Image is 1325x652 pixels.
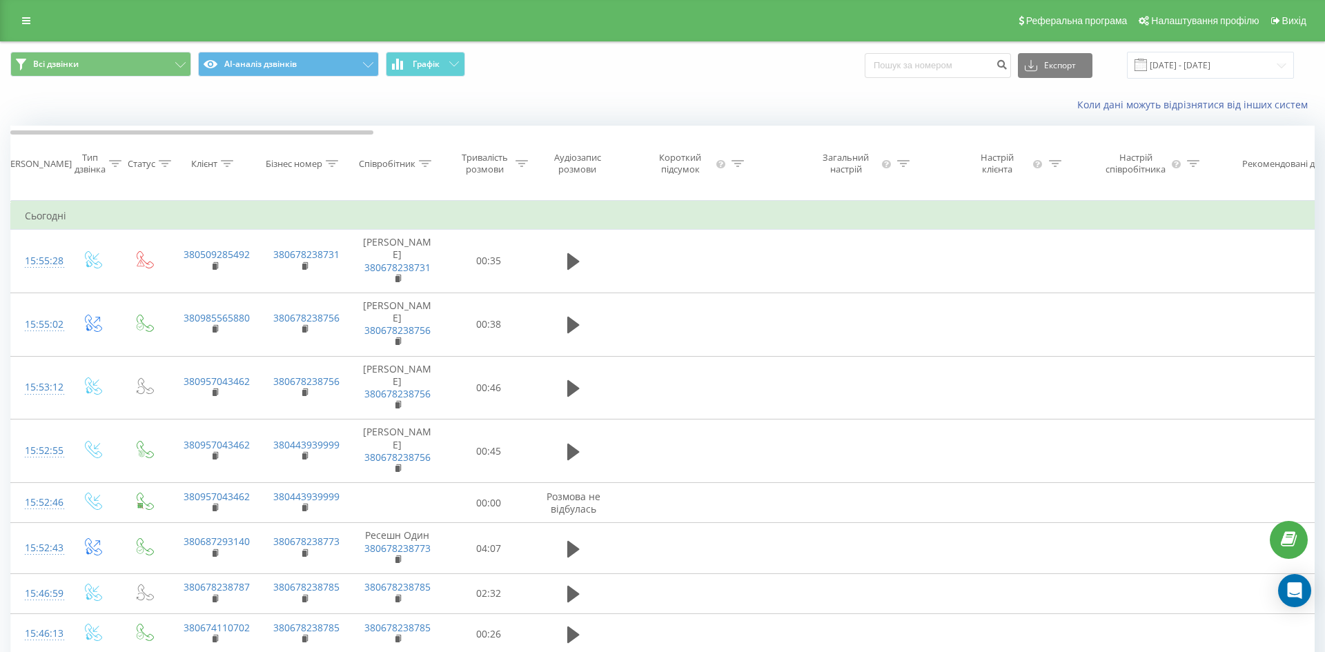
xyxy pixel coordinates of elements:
[1018,53,1092,78] button: Експорт
[446,356,532,419] td: 00:46
[273,438,340,451] a: 380443939999
[446,230,532,293] td: 00:35
[446,419,532,483] td: 00:45
[965,152,1029,175] div: Настрій клієнта
[364,261,431,274] a: 380678238731
[349,419,446,483] td: [PERSON_NAME]
[446,523,532,574] td: 04:07
[191,158,217,170] div: Клієнт
[10,52,191,77] button: Всі дзвінки
[266,158,322,170] div: Бізнес номер
[547,490,600,515] span: Розмова не відбулась
[184,311,250,324] a: 380985565880
[184,248,250,261] a: 380509285492
[1077,98,1315,111] a: Коли дані можуть відрізнятися вiд інших систем
[273,375,340,388] a: 380678238756
[184,490,250,503] a: 380957043462
[446,293,532,356] td: 00:38
[33,59,79,70] span: Всі дзвінки
[273,490,340,503] a: 380443939999
[273,535,340,548] a: 380678238773
[865,53,1011,78] input: Пошук за номером
[364,451,431,464] a: 380678238756
[184,535,250,548] a: 380687293140
[349,293,446,356] td: [PERSON_NAME]
[349,523,446,574] td: Ресешн Один
[364,542,431,555] a: 380678238773
[25,580,52,607] div: 15:46:59
[25,374,52,401] div: 15:53:12
[184,580,250,593] a: 380678238787
[446,483,532,523] td: 00:00
[364,387,431,400] a: 380678238756
[1282,15,1306,26] span: Вихід
[25,620,52,647] div: 15:46:13
[25,489,52,516] div: 15:52:46
[446,573,532,613] td: 02:32
[413,59,440,69] span: Графік
[128,158,155,170] div: Статус
[184,438,250,451] a: 380957043462
[364,324,431,337] a: 380678238756
[359,158,415,170] div: Співробітник
[1242,158,1319,170] div: Рекомендовані дії
[386,52,465,77] button: Графік
[198,52,379,77] button: AI-аналіз дзвінків
[273,248,340,261] a: 380678238731
[349,230,446,293] td: [PERSON_NAME]
[25,437,52,464] div: 15:52:55
[25,248,52,275] div: 15:55:28
[273,580,340,593] a: 380678238785
[75,152,106,175] div: Тип дзвінка
[1151,15,1259,26] span: Налаштування профілю
[273,311,340,324] a: 380678238756
[25,311,52,338] div: 15:55:02
[458,152,512,175] div: Тривалість розмови
[544,152,611,175] div: Аудіозапис розмови
[647,152,714,175] div: Короткий підсумок
[184,375,250,388] a: 380957043462
[1278,574,1311,607] div: Open Intercom Messenger
[364,621,431,634] a: 380678238785
[184,621,250,634] a: 380674110702
[349,356,446,419] td: [PERSON_NAME]
[25,535,52,562] div: 15:52:43
[2,158,72,170] div: [PERSON_NAME]
[1026,15,1128,26] span: Реферальна програма
[364,580,431,593] a: 380678238785
[1103,152,1169,175] div: Настрій співробітника
[273,621,340,634] a: 380678238785
[813,152,879,175] div: Загальний настрій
